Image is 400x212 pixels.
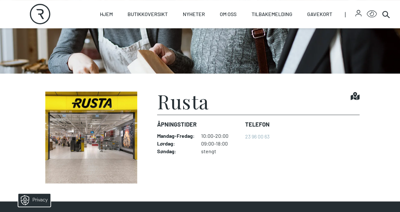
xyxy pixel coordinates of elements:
dt: Søndag : [157,148,195,155]
iframe: Manage Preferences [6,191,59,209]
dt: Mandag - Fredag : [157,133,195,139]
a: 23 96 00 63 [245,133,270,139]
dd: 09:00-18:00 [201,140,240,147]
details: Attribution [377,116,400,120]
dd: stengt [201,148,240,155]
dt: Telefon [245,120,270,129]
dt: Åpningstider [157,120,240,129]
dt: Lørdag : [157,140,195,147]
div: © Mappedin [379,117,395,120]
button: Open Accessibility Menu [367,9,377,19]
dd: 10:00-20:00 [201,133,240,139]
h1: Rusta [157,92,209,111]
